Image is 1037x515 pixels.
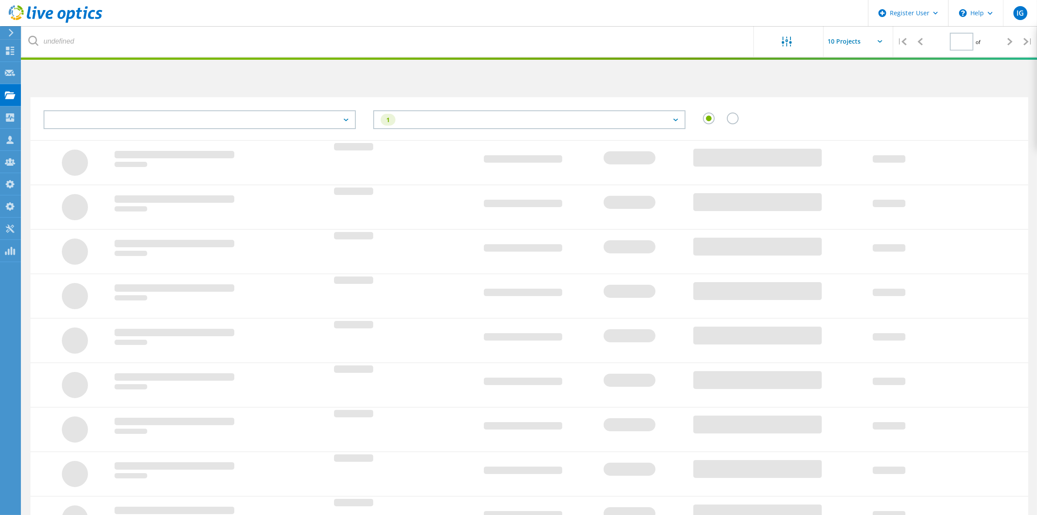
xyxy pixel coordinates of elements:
[893,26,911,57] div: |
[381,114,395,126] div: 1
[22,26,754,57] input: undefined
[1017,10,1024,17] span: IG
[959,9,967,17] svg: \n
[9,18,102,24] a: Live Optics Dashboard
[976,38,980,46] span: of
[1019,26,1037,57] div: |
